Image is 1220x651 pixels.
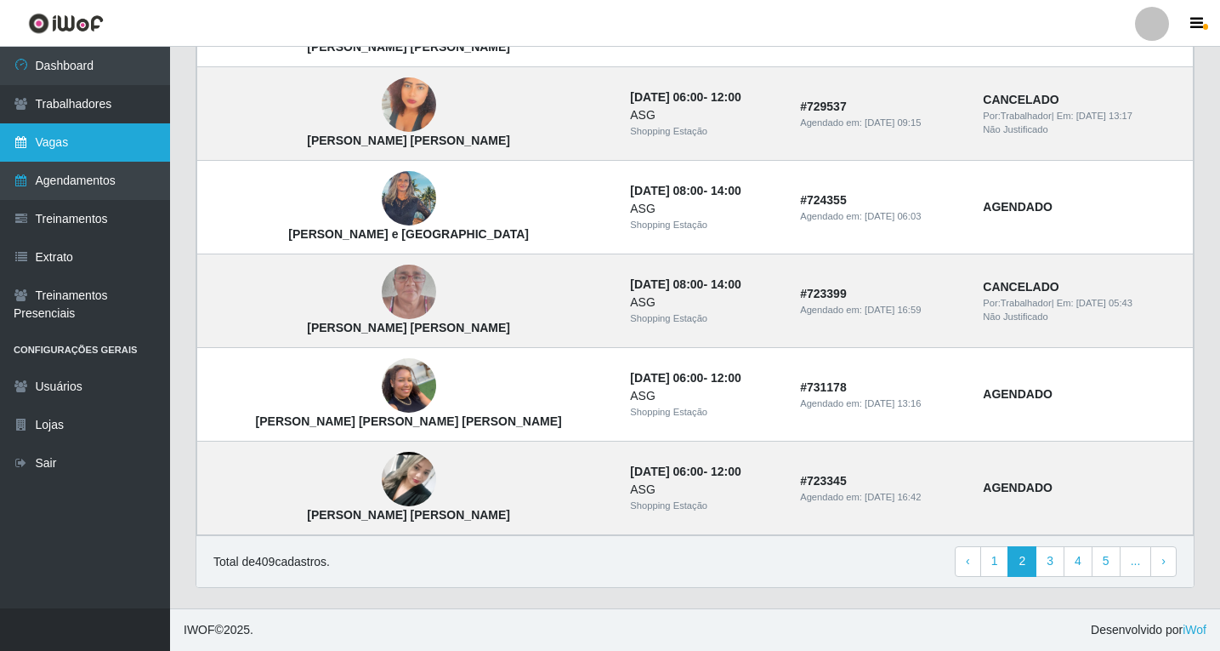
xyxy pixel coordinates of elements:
[955,546,981,577] a: Previous
[711,277,741,291] time: 14:00
[1092,546,1121,577] a: 5
[983,481,1053,494] strong: AGENDADO
[630,124,780,139] div: Shopping Estação
[213,553,330,571] p: Total de 409 cadastros.
[983,93,1058,106] strong: CANCELADO
[630,371,703,385] time: [DATE] 06:00
[800,287,847,300] strong: # 723399
[630,405,780,420] div: Shopping Estação
[865,117,921,128] time: [DATE] 09:15
[184,623,215,637] span: IWOF
[800,100,847,113] strong: # 729537
[382,163,436,235] img: Kercia Sousa e Lima
[1120,546,1152,577] a: ...
[865,211,921,221] time: [DATE] 06:03
[711,184,741,197] time: 14:00
[382,256,436,328] img: Jacqueline Maria da Cunha Freire
[630,465,703,478] time: [DATE] 06:00
[983,123,1183,137] div: Não Justificado
[307,40,510,54] strong: [PERSON_NAME] [PERSON_NAME]
[1091,621,1206,639] span: Desenvolvido por
[630,481,780,499] div: ASG
[865,492,921,502] time: [DATE] 16:42
[307,321,510,334] strong: [PERSON_NAME] [PERSON_NAME]
[382,419,436,540] img: Maria José da Costa Barela
[1150,546,1177,577] a: Next
[630,371,741,385] strong: -
[711,90,741,104] time: 12:00
[630,90,741,104] strong: -
[983,111,1051,121] span: Por: Trabalhador
[184,621,253,639] span: © 2025 .
[800,490,962,505] div: Agendado em:
[865,305,921,315] time: [DATE] 16:59
[1007,546,1036,577] a: 2
[800,193,847,207] strong: # 724355
[630,465,741,478] strong: -
[256,414,562,428] strong: [PERSON_NAME] [PERSON_NAME] [PERSON_NAME]
[800,474,847,488] strong: # 723345
[630,184,703,197] time: [DATE] 08:00
[983,387,1053,401] strong: AGENDADO
[382,350,436,422] img: Alana Tainara De Luna Freire
[980,546,1009,577] a: 1
[1161,554,1166,568] span: ›
[630,90,703,104] time: [DATE] 06:00
[966,554,970,568] span: ‹
[630,294,780,311] div: ASG
[800,303,962,317] div: Agendado em:
[630,218,780,232] div: Shopping Estação
[307,508,510,522] strong: [PERSON_NAME] [PERSON_NAME]
[630,200,780,218] div: ASG
[288,227,529,241] strong: [PERSON_NAME] e [GEOGRAPHIC_DATA]
[1183,623,1206,637] a: iWof
[1036,546,1064,577] a: 3
[630,387,780,405] div: ASG
[630,499,780,513] div: Shopping Estação
[983,310,1183,324] div: Não Justificado
[28,13,104,34] img: CoreUI Logo
[711,371,741,385] time: 12:00
[983,298,1051,308] span: Por: Trabalhador
[955,546,1177,577] nav: pagination
[800,380,847,394] strong: # 731178
[800,209,962,224] div: Agendado em:
[800,397,962,411] div: Agendado em:
[983,280,1058,294] strong: CANCELADO
[983,200,1053,214] strong: AGENDADO
[800,116,962,130] div: Agendado em:
[630,311,780,326] div: Shopping Estação
[630,277,703,291] time: [DATE] 08:00
[711,465,741,478] time: 12:00
[1064,546,1092,577] a: 4
[382,57,436,154] img: Heloísa Patrícia Fernandes Barbosa
[630,277,741,291] strong: -
[630,184,741,197] strong: -
[1076,298,1132,308] time: [DATE] 05:43
[1076,111,1132,121] time: [DATE] 13:17
[983,296,1183,311] div: | Em:
[865,398,921,408] time: [DATE] 13:16
[307,134,510,147] strong: [PERSON_NAME] [PERSON_NAME]
[630,106,780,124] div: ASG
[983,109,1183,123] div: | Em:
